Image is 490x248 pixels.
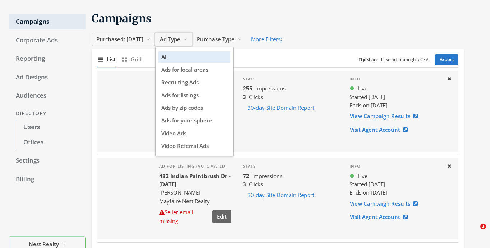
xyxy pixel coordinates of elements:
button: 30-day Site Domain Report [243,101,319,114]
span: Ads for listings [161,92,199,99]
div: Directory [9,107,86,120]
h4: Info [350,164,442,169]
a: Campaigns [9,14,86,29]
span: List [107,55,116,64]
span: Recruiting Ads [161,79,199,86]
div: Ad Type [155,47,234,156]
a: Offices [16,135,86,150]
span: Video Referral Ads [161,142,209,149]
button: All [158,51,230,62]
b: 3 [243,181,246,188]
a: Ad Designs [9,70,86,85]
div: Started [DATE] [350,93,442,101]
button: List [97,52,116,67]
span: Ends on [DATE] [350,189,387,196]
a: Users [16,120,86,135]
a: Audiences [9,88,86,103]
button: Ads for your sphere [158,115,230,126]
div: Started [DATE] [350,180,442,188]
span: Purchased: [DATE] [96,36,143,43]
button: Ads by zip codes [158,102,230,113]
a: Export [435,54,458,65]
div: Mayfaire Nest Realty [159,197,231,205]
button: Ads for listings [158,90,230,101]
span: Ads for your sphere [161,117,212,124]
div: [PERSON_NAME] [159,188,231,197]
span: Purchase Type [197,36,235,43]
a: Visit Agent Account [350,123,412,136]
h4: Stats [243,76,338,81]
b: Tip: [359,56,366,62]
small: Share these ads through a CSV. [359,56,429,63]
span: Campaigns [92,11,152,25]
iframe: Intercom live chat [466,224,483,241]
a: View Campaign Results [350,197,422,210]
b: 3 [243,93,246,100]
button: Ads for local areas [158,64,230,75]
span: Live [357,172,367,180]
button: Purchased: [DATE] [92,33,155,46]
button: Ad Type [155,33,192,46]
span: Impressions [252,172,282,179]
b: 255 [243,85,253,92]
a: Reporting [9,51,86,66]
span: Ads by zip codes [161,104,203,111]
span: Impressions [255,85,286,92]
span: Ads for local areas [161,66,208,73]
div: Seller email missing [159,208,209,225]
a: Visit Agent Account [350,210,412,224]
span: Ad Type [160,36,180,43]
button: 30-day Site Domain Report [243,188,319,202]
button: Grid [121,52,142,67]
b: 72 [243,172,249,179]
a: Billing [9,172,86,187]
h4: Stats [243,164,338,169]
span: Clicks [249,93,263,100]
h4: Info [350,76,442,81]
span: 1 [480,224,486,229]
button: Video Ads [158,128,230,139]
button: Recruiting Ads [158,77,230,88]
span: Clicks [249,181,263,188]
span: All [161,53,168,60]
span: Video Ads [161,130,186,137]
a: View Campaign Results [350,109,422,123]
span: Grid [131,55,142,64]
a: Settings [9,153,86,168]
h4: Ad for listing (automated) [159,164,231,169]
a: Corporate Ads [9,33,86,48]
span: Live [357,84,367,93]
b: 482 Indian Paintbrush Dr - [DATE] [159,172,231,188]
button: Purchase Type [192,33,246,46]
button: Edit [212,210,231,223]
span: Ends on [DATE] [350,102,387,109]
button: More Filters [246,33,287,46]
button: Video Referral Ads [158,140,230,151]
